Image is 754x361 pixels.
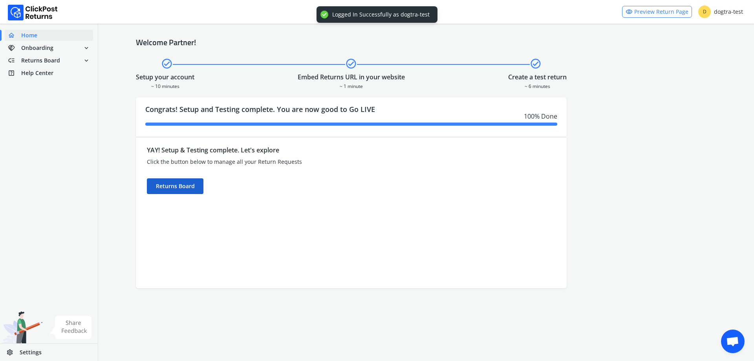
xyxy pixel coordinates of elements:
span: check_circle [345,57,357,71]
span: Returns Board [21,57,60,64]
img: Logo [8,5,58,20]
div: Click the button below to manage all your Return Requests [147,158,448,166]
span: help_center [8,68,21,79]
div: Congrats! Setup and Testing complete. You are now good to Go LIVE [136,97,567,137]
span: visibility [626,6,633,17]
span: home [8,30,21,41]
span: Home [21,31,37,39]
a: visibilityPreview Return Page [622,6,692,18]
div: ~ 10 minutes [136,82,194,90]
div: YAY! Setup & Testing complete. Let's explore [147,145,448,155]
span: check_circle [161,57,173,71]
div: ~ 6 minutes [508,82,567,90]
div: 100 % Done [145,112,557,121]
div: Create a test return [508,72,567,82]
div: Logged In Successfully as dogtra-test [332,11,430,18]
div: Open chat [721,330,745,353]
div: ~ 1 minute [298,82,405,90]
h4: Welcome Partner! [136,38,716,47]
span: expand_more [83,55,90,66]
a: help_centerHelp Center [5,68,93,79]
span: check_circle [530,57,542,71]
div: Setup your account [136,72,194,82]
div: dogtra-test [698,5,743,18]
span: D [698,5,711,18]
div: Embed Returns URL in your website [298,72,405,82]
span: Help Center [21,69,53,77]
div: Returns Board [147,178,203,194]
img: share feedback [49,316,92,339]
span: Settings [20,348,42,356]
span: settings [6,347,20,358]
a: homeHome [5,30,93,41]
span: Onboarding [21,44,53,52]
span: handshake [8,42,21,53]
span: low_priority [8,55,21,66]
span: expand_more [83,42,90,53]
